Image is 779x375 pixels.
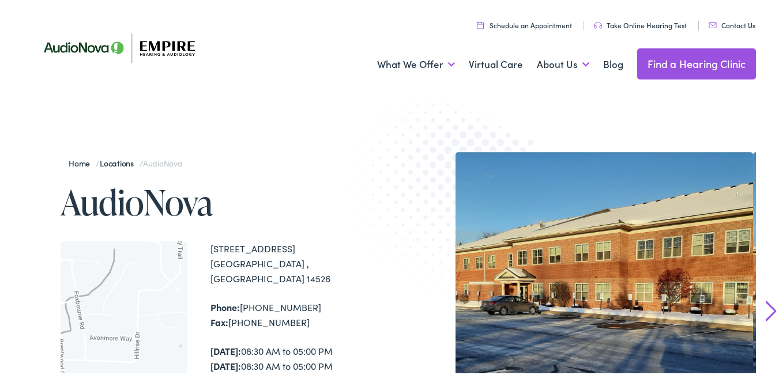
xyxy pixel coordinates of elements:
span: AudioNova [143,155,182,166]
a: Contact Us [709,18,755,28]
strong: [DATE]: [210,342,241,355]
a: Find a Hearing Clinic [637,46,757,77]
strong: [DATE]: [210,357,241,370]
strong: Fax: [210,313,228,326]
a: Blog [603,41,623,84]
a: About Us [537,41,589,84]
a: Virtual Care [469,41,523,84]
strong: Phone: [210,298,240,311]
div: [PHONE_NUMBER] [PHONE_NUMBER] [210,298,394,327]
span: / / [69,155,182,166]
a: Next [766,298,777,319]
a: Schedule an Appointment [477,18,572,28]
a: What We Offer [377,41,455,84]
a: Take Online Hearing Test [594,18,687,28]
h1: AudioNova [61,181,394,219]
div: [STREET_ADDRESS] [GEOGRAPHIC_DATA] , [GEOGRAPHIC_DATA] 14526 [210,239,394,283]
img: utility icon [477,19,484,26]
a: Locations [100,155,140,166]
img: utility icon [594,20,602,26]
img: utility icon [709,20,717,26]
a: Home [69,155,96,166]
